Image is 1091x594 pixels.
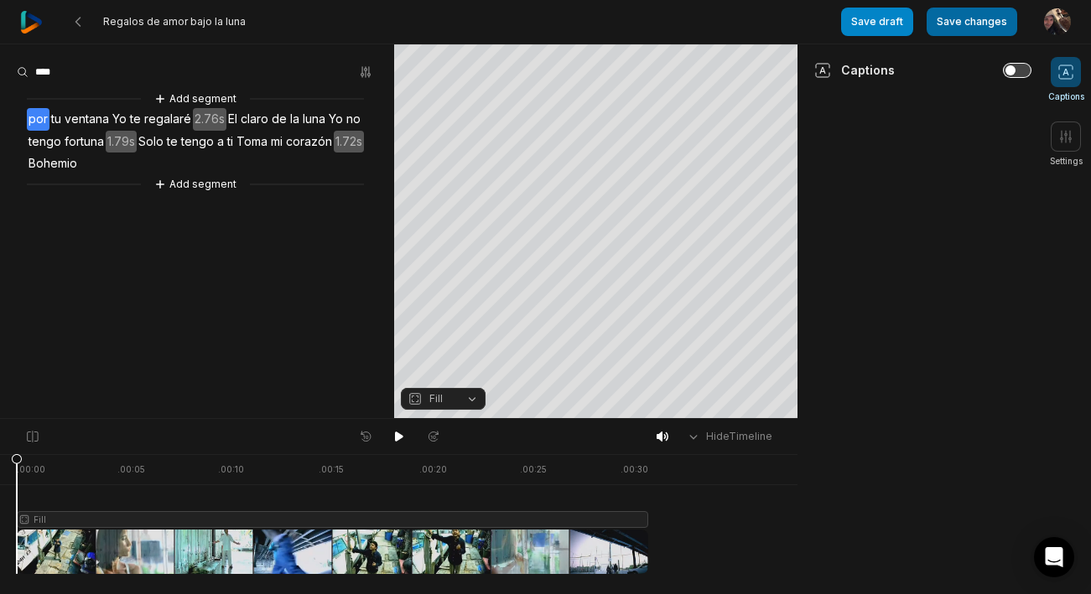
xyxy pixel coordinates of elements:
[841,8,913,36] button: Save draft
[284,131,334,153] span: corazón
[226,108,239,131] span: El
[327,108,345,131] span: Yo
[143,108,193,131] span: regalaré
[63,108,111,131] span: ventana
[226,131,235,153] span: ti
[927,8,1017,36] button: Save changes
[128,108,143,131] span: te
[429,391,443,406] span: Fill
[151,175,240,194] button: Add segment
[1048,57,1084,103] button: Captions
[270,108,288,131] span: de
[49,108,63,131] span: tu
[301,108,327,131] span: luna
[103,15,246,28] span: Regalos de amor bajo la luna
[1034,537,1074,577] div: Open Intercom Messenger
[27,152,79,175] span: Bohemio
[345,108,362,131] span: no
[137,131,165,153] span: Solo
[111,108,128,131] span: Yo
[1050,121,1083,168] button: Settings
[216,131,226,153] span: a
[235,131,269,153] span: Toma
[239,108,270,131] span: claro
[334,131,364,153] span: 1.72s
[681,424,777,449] button: HideTimeline
[401,388,486,410] button: Fill
[165,131,179,153] span: te
[1050,155,1083,168] span: Settings
[27,131,63,153] span: tengo
[63,131,106,153] span: fortuna
[151,90,240,108] button: Add segment
[814,61,895,79] div: Captions
[179,131,216,153] span: tengo
[20,11,43,34] img: reap
[27,108,49,131] span: por
[1048,90,1084,103] span: Captions
[106,131,137,153] span: 1.79s
[193,108,226,131] span: 2.76s
[269,131,284,153] span: mi
[288,108,301,131] span: la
